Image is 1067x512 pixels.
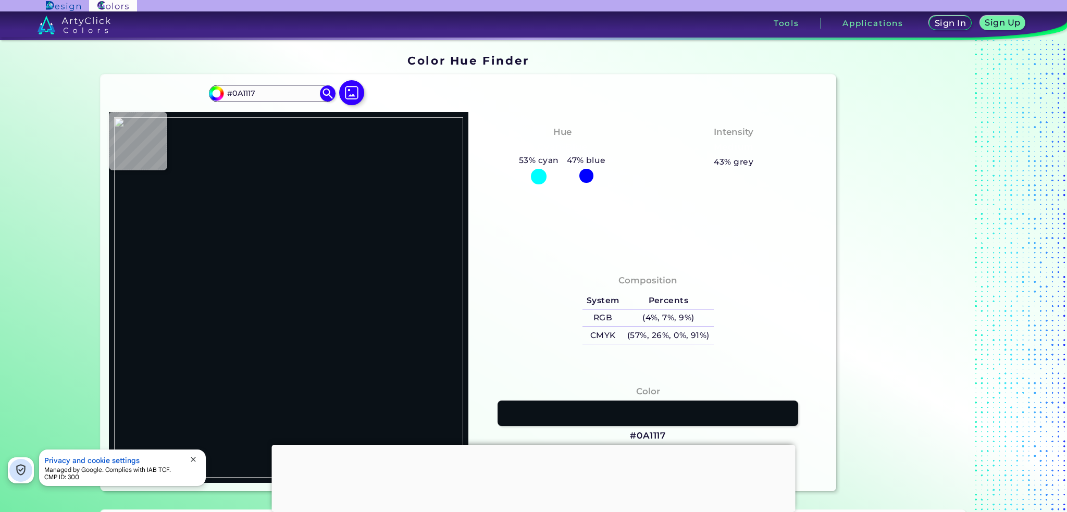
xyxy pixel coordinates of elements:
[709,141,758,154] h3: Medium
[582,327,623,344] h5: CMYK
[515,154,563,167] h5: 53% cyan
[618,273,677,288] h4: Composition
[930,16,970,30] a: Sign In
[114,117,463,478] img: 29506c59-eadc-4c5d-a57d-e119b805f7ba
[533,141,592,154] h3: Cyan-Blue
[840,50,971,495] iframe: Advertisement
[986,19,1020,27] h5: Sign Up
[630,430,666,442] h3: #0A1117
[339,80,364,105] img: icon picture
[563,154,610,167] h5: 47% blue
[553,124,572,140] h4: Hue
[714,155,753,169] h5: 43% grey
[224,86,320,101] input: type color..
[46,1,81,11] img: ArtyClick Design logo
[636,384,660,399] h4: Color
[320,85,336,101] img: icon search
[714,124,753,140] h4: Intensity
[842,19,903,27] h3: Applications
[623,309,713,327] h5: (4%, 7%, 9%)
[38,16,111,34] img: logo_artyclick_colors_white.svg
[774,19,799,27] h3: Tools
[582,309,623,327] h5: RGB
[981,16,1024,30] a: Sign Up
[935,19,965,28] h5: Sign In
[407,53,529,68] h1: Color Hue Finder
[582,292,623,309] h5: System
[623,292,713,309] h5: Percents
[272,445,796,509] iframe: Advertisement
[623,327,713,344] h5: (57%, 26%, 0%, 91%)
